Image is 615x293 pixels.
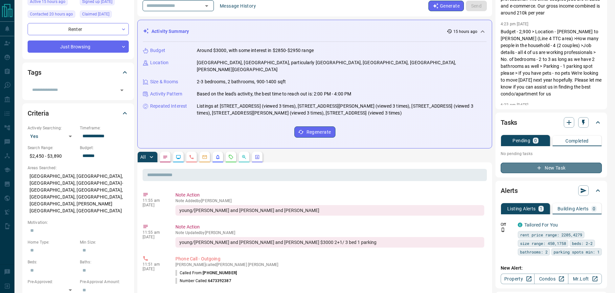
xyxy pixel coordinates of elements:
[197,59,487,73] p: [GEOGRAPHIC_DATA], [GEOGRAPHIC_DATA], particularly [GEOGRAPHIC_DATA], [GEOGRAPHIC_DATA], [GEOGRAP...
[143,235,166,239] p: [DATE]
[175,224,484,230] p: Note Action
[428,1,464,11] button: Generate
[30,11,73,17] span: Contacted 20 hours ago
[534,274,568,284] a: Condos
[228,154,234,160] svg: Requests
[501,227,505,232] svg: Push Notification Only
[28,40,129,53] div: Just Browsing
[175,192,484,199] p: Note Action
[28,145,77,151] p: Search Range:
[520,231,582,238] span: rent price range: 2205,4279
[175,205,484,216] div: young/[PERSON_NAME] and [PERSON_NAME] and [PERSON_NAME]
[453,29,477,35] p: 15 hours ago
[501,222,514,227] p: Off
[175,255,484,262] p: Phone Call - Outgoing
[28,11,77,20] div: Sun Sep 14 2025
[501,149,602,159] p: No pending tasks
[554,249,600,255] span: parking spots min: 1
[28,23,129,35] div: Renter
[143,25,487,38] div: Activity Summary15 hours ago
[501,265,602,272] p: New Alert:
[568,274,602,284] a: Mr.Loft
[518,223,522,227] div: condos.ca
[501,117,517,128] h2: Tasks
[28,67,41,78] h2: Tags
[175,278,231,284] p: Number Called:
[203,271,237,275] span: [PHONE_NUMBER]
[175,270,237,276] p: Called From:
[117,86,126,95] button: Open
[150,103,187,110] p: Repeated Interest
[176,154,181,160] svg: Lead Browsing Activity
[501,115,602,130] div: Tasks
[28,220,129,226] p: Motivation:
[512,138,530,143] p: Pending
[501,183,602,199] div: Alerts
[255,154,260,160] svg: Agent Actions
[197,91,351,97] p: Based on the lead's activity, the best time to reach out is: 2:00 PM - 4:00 PM
[28,131,77,142] div: Yes
[572,240,593,247] span: beds: 2-2
[520,249,548,255] span: bathrooms: 2
[558,206,589,211] p: Building Alerts
[507,206,536,211] p: Listing Alerts
[140,155,146,159] p: All
[524,222,558,227] a: Tailored For You
[28,259,77,265] p: Beds:
[540,206,542,211] p: 1
[202,1,211,11] button: Open
[80,11,129,20] div: Fri Sep 05 2025
[80,125,129,131] p: Timeframe:
[151,28,189,35] p: Activity Summary
[28,165,129,171] p: Areas Searched:
[534,138,537,143] p: 0
[501,22,529,26] p: 4:23 pm [DATE]
[501,28,602,97] p: Budget - 2,900 > Location - [PERSON_NAME] to [PERSON_NAME] (Line 4 TTC area) >How many people in ...
[150,91,182,97] p: Activity Pattern
[202,154,207,160] svg: Emails
[143,230,166,235] p: 11:55 am
[82,11,109,17] span: Claimed [DATE]
[294,126,335,138] button: Regenerate
[28,105,129,121] div: Criteria
[28,279,77,285] p: Pre-Approved:
[175,230,484,235] p: Note Updated by [PERSON_NAME]
[565,139,589,143] p: Completed
[150,59,169,66] p: Location
[197,103,487,117] p: Listings at [STREET_ADDRESS] (viewed 3 times), [STREET_ADDRESS][PERSON_NAME] (viewed 3 times), [S...
[163,154,168,160] svg: Notes
[143,203,166,207] p: [DATE]
[197,47,314,54] p: Around $3000, with some interest in $2850-$2950 range
[80,259,129,265] p: Baths:
[150,78,178,85] p: Size & Rooms
[189,154,194,160] svg: Calls
[208,279,231,283] span: 6473392387
[28,151,77,162] p: $2,450 - $3,890
[501,185,518,196] h2: Alerts
[28,108,49,119] h2: Criteria
[80,145,129,151] p: Budget:
[28,65,129,80] div: Tags
[501,163,602,173] button: New Task
[28,171,129,216] p: [GEOGRAPHIC_DATA], [GEOGRAPHIC_DATA], [GEOGRAPHIC_DATA], [GEOGRAPHIC_DATA]-[GEOGRAPHIC_DATA], [GE...
[520,240,566,247] span: size range: 450,1758
[593,206,595,211] p: 0
[215,154,220,160] svg: Listing Alerts
[241,154,247,160] svg: Opportunities
[143,267,166,271] p: [DATE]
[501,103,529,107] p: 6:22 pm [DATE]
[175,262,484,267] p: [PERSON_NAME] called [PERSON_NAME] [PERSON_NAME]
[143,262,166,267] p: 11:51 am
[80,239,129,245] p: Min Size:
[175,237,484,248] div: young/[PERSON_NAME] and [PERSON_NAME] and [PERSON_NAME] $3000 2+1/ 3 bed 1 parking
[175,199,484,203] p: Note Added by [PERSON_NAME]
[28,239,77,245] p: Home Type:
[150,47,165,54] p: Budget
[80,279,129,285] p: Pre-Approval Amount:
[216,1,260,11] button: Message History
[197,78,286,85] p: 2-3 bedrooms, 2 bathrooms, 900-1400 sqft
[501,274,535,284] a: Property
[28,125,77,131] p: Actively Searching:
[143,198,166,203] p: 11:55 am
